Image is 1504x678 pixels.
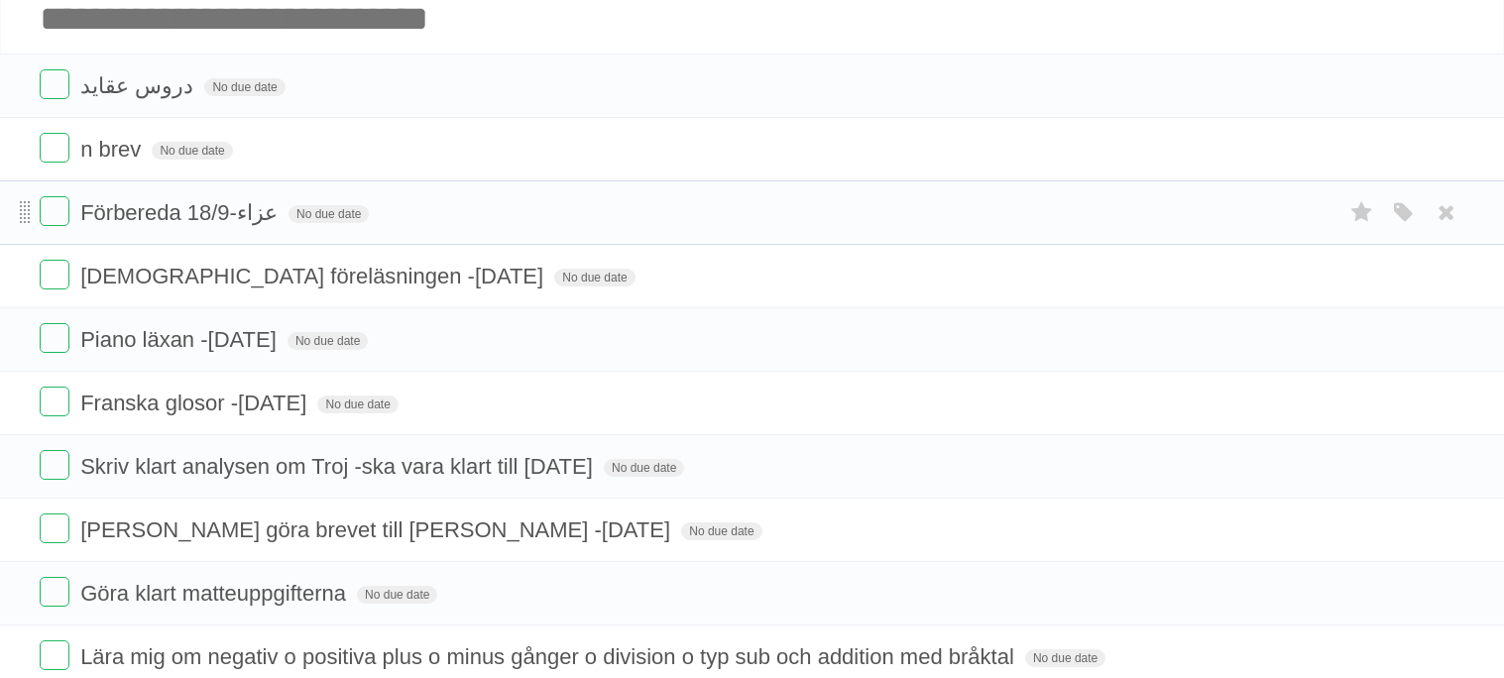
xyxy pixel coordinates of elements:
label: Done [40,513,69,543]
label: Done [40,196,69,226]
span: No due date [289,205,369,223]
label: Done [40,260,69,289]
span: n brev [80,137,146,162]
label: Done [40,69,69,99]
label: Done [40,133,69,163]
span: No due date [357,586,437,604]
span: No due date [152,142,232,160]
span: No due date [288,332,368,350]
span: Franska glosor -[DATE] [80,391,311,415]
span: [DEMOGRAPHIC_DATA] föreläsningen -[DATE] [80,264,548,288]
label: Done [40,640,69,670]
span: No due date [1025,649,1105,667]
label: Done [40,387,69,416]
label: Done [40,323,69,353]
span: Göra klart matteuppgifterna [80,581,351,606]
span: [PERSON_NAME] göra brevet till [PERSON_NAME] -[DATE] [80,517,675,542]
span: دروس عقايد [80,73,198,98]
span: Piano läxan -[DATE] [80,327,282,352]
label: Star task [1343,196,1381,229]
span: No due date [204,78,285,96]
label: Done [40,450,69,480]
span: Skriv klart analysen om Troj -ska vara klart till [DATE] [80,454,598,479]
span: No due date [554,269,635,286]
span: Lära mig om negativ o positiva plus o minus gånger o division o typ sub och addition med bråktal [80,644,1019,669]
label: Done [40,577,69,607]
span: Förbereda 18/9-عزاء [80,200,283,225]
span: No due date [604,459,684,477]
span: No due date [317,395,398,413]
span: No due date [681,522,761,540]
